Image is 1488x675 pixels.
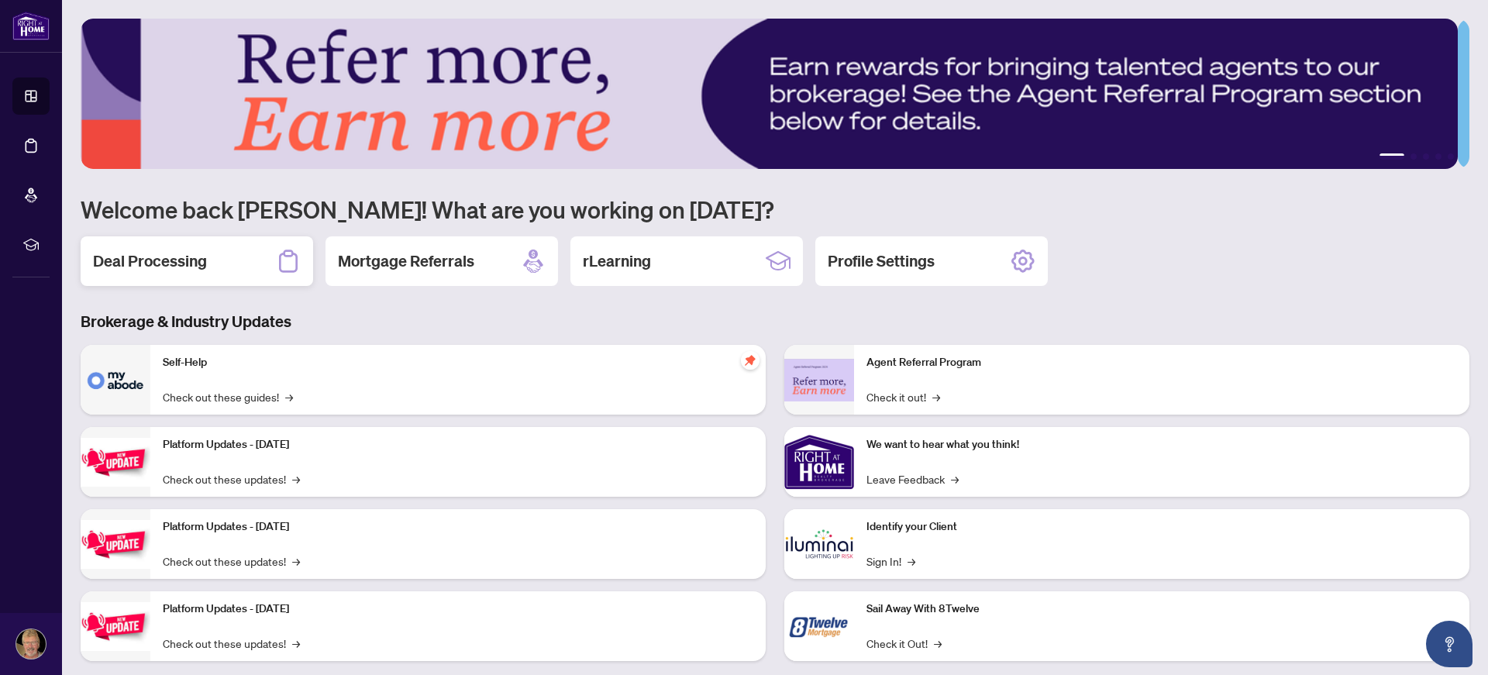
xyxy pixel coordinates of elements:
button: 2 [1410,153,1417,160]
h2: Profile Settings [828,250,935,272]
img: Platform Updates - July 8, 2025 [81,520,150,569]
p: We want to hear what you think! [866,436,1457,453]
span: → [292,470,300,487]
h1: Welcome back [PERSON_NAME]! What are you working on [DATE]? [81,195,1469,224]
button: 3 [1423,153,1429,160]
img: Platform Updates - June 23, 2025 [81,602,150,651]
h3: Brokerage & Industry Updates [81,311,1469,332]
p: Platform Updates - [DATE] [163,601,753,618]
h2: Deal Processing [93,250,207,272]
button: 1 [1379,153,1404,160]
p: Self-Help [163,354,753,371]
span: → [292,635,300,652]
img: Agent Referral Program [784,359,854,401]
span: → [908,553,915,570]
a: Check it Out!→ [866,635,942,652]
a: Sign In!→ [866,553,915,570]
img: logo [12,12,50,40]
img: Slide 0 [81,19,1458,169]
img: Sail Away With 8Twelve [784,591,854,661]
a: Leave Feedback→ [866,470,959,487]
h2: Mortgage Referrals [338,250,474,272]
a: Check out these guides!→ [163,388,293,405]
img: Self-Help [81,345,150,415]
a: Check it out!→ [866,388,940,405]
span: → [951,470,959,487]
img: Identify your Client [784,509,854,579]
span: → [932,388,940,405]
button: 4 [1435,153,1441,160]
p: Platform Updates - [DATE] [163,436,753,453]
h2: rLearning [583,250,651,272]
p: Sail Away With 8Twelve [866,601,1457,618]
span: → [292,553,300,570]
span: pushpin [741,351,759,370]
span: → [285,388,293,405]
img: Platform Updates - July 21, 2025 [81,438,150,487]
p: Platform Updates - [DATE] [163,518,753,536]
button: 5 [1448,153,1454,160]
img: Profile Icon [16,629,46,659]
p: Agent Referral Program [866,354,1457,371]
a: Check out these updates!→ [163,553,300,570]
a: Check out these updates!→ [163,470,300,487]
span: → [934,635,942,652]
a: Check out these updates!→ [163,635,300,652]
button: Open asap [1426,621,1472,667]
p: Identify your Client [866,518,1457,536]
img: We want to hear what you think! [784,427,854,497]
